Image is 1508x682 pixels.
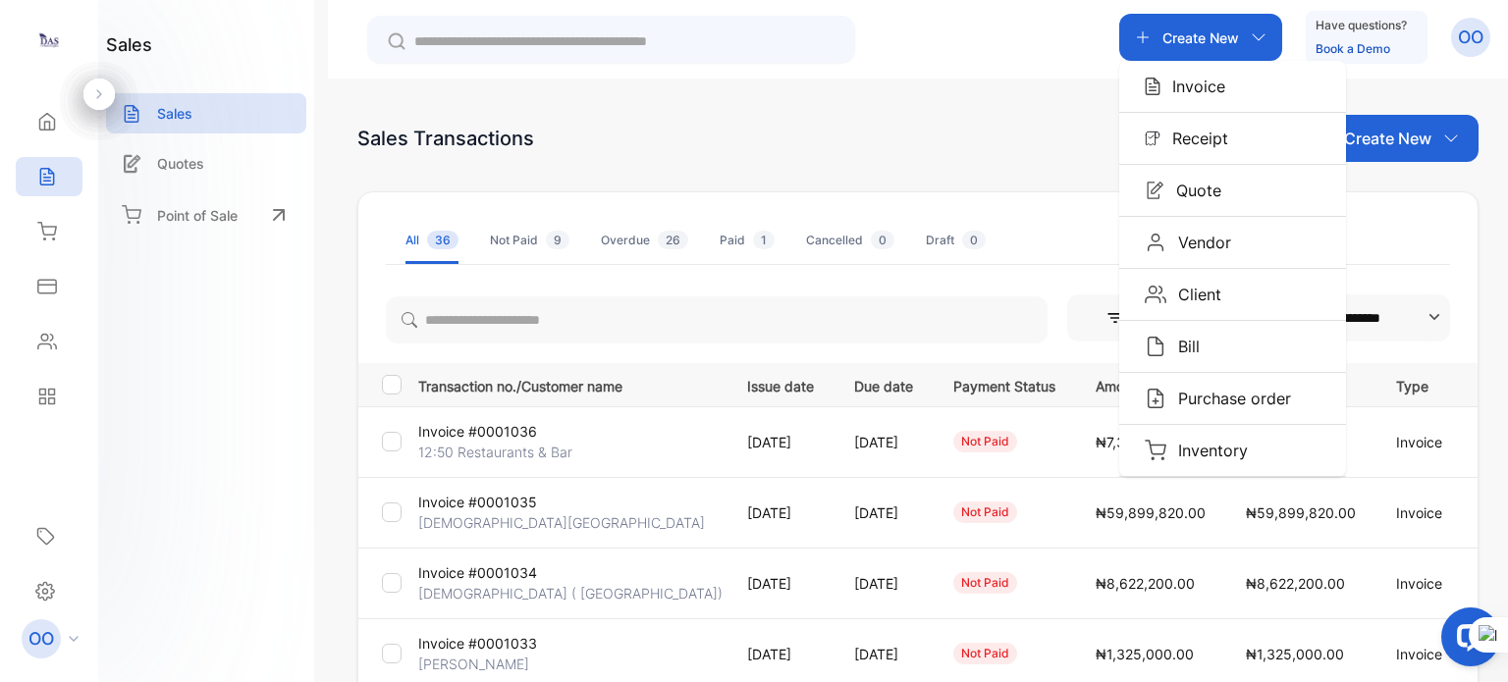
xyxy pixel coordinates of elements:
[34,26,64,55] img: logo
[1396,432,1454,452] p: Invoice
[1096,646,1194,662] span: ₦1,325,000.00
[1096,575,1195,592] span: ₦8,622,200.00
[1166,283,1221,306] p: Client
[1451,14,1490,61] button: OO
[1166,231,1231,254] p: Vendor
[427,231,458,249] span: 36
[1344,127,1431,150] p: Create New
[1160,75,1225,98] p: Invoice
[546,231,569,249] span: 9
[1246,575,1345,592] span: ₦8,622,200.00
[1458,25,1483,50] p: OO
[418,654,529,674] p: [PERSON_NAME]
[747,644,814,664] p: [DATE]
[106,193,306,236] a: Point of Sale
[418,372,723,396] p: Transaction no./Customer name
[1145,388,1166,409] img: Icon
[357,124,534,153] div: Sales Transactions
[490,232,569,249] div: Not Paid
[418,442,572,462] p: 12:50 Restaurants & Bar
[1396,573,1454,594] p: Invoice
[106,93,306,133] a: Sales
[157,153,204,174] p: Quotes
[1145,77,1160,96] img: Icon
[418,512,705,533] p: [DEMOGRAPHIC_DATA][GEOGRAPHIC_DATA]
[1145,232,1166,253] img: Icon
[1096,504,1206,521] span: ₦59,899,820.00
[747,372,814,396] p: Issue date
[418,421,537,442] p: Invoice #0001036
[1119,14,1282,61] button: Create NewIconInvoiceIconReceiptIconQuoteIconVendorIconClientIconBillIconPurchase orderIconInventory
[854,502,913,523] p: [DATE]
[1145,131,1160,146] img: Icon
[854,573,913,594] p: [DATE]
[953,501,1017,523] div: not paid
[1096,372,1206,396] p: Amount
[953,643,1017,664] div: not paid
[1145,284,1166,305] img: Icon
[1145,440,1166,461] img: Icon
[1166,335,1200,358] p: Bill
[1316,16,1407,35] p: Have questions?
[658,231,688,249] span: 26
[1166,439,1248,462] p: Inventory
[1096,434,1188,450] span: ₦7,377,710.00
[1396,644,1454,664] p: Invoice
[854,644,913,664] p: [DATE]
[854,372,913,396] p: Due date
[418,583,723,603] p: [DEMOGRAPHIC_DATA] ( [GEOGRAPHIC_DATA])
[418,492,537,512] p: Invoice #0001035
[1160,127,1228,150] p: Receipt
[28,626,54,652] p: OO
[601,232,688,249] div: Overdue
[962,231,986,249] span: 0
[1426,600,1508,682] iframe: LiveChat chat widget
[806,232,894,249] div: Cancelled
[1396,502,1454,523] p: Invoice
[1324,115,1479,162] button: Create New
[106,31,152,58] h1: sales
[926,232,986,249] div: Draft
[753,231,775,249] span: 1
[1162,27,1239,48] p: Create New
[747,502,814,523] p: [DATE]
[1166,387,1291,410] p: Purchase order
[854,432,913,452] p: [DATE]
[720,232,775,249] div: Paid
[1145,181,1164,200] img: Icon
[418,562,537,583] p: Invoice #0001034
[1246,504,1356,521] span: ₦59,899,820.00
[157,205,238,226] p: Point of Sale
[1145,336,1166,357] img: Icon
[405,232,458,249] div: All
[157,103,192,124] p: Sales
[1396,372,1454,396] p: Type
[747,432,814,452] p: [DATE]
[106,143,306,184] a: Quotes
[953,372,1055,396] p: Payment Status
[1164,179,1221,202] p: Quote
[871,231,894,249] span: 0
[953,431,1017,452] div: not paid
[953,572,1017,594] div: not paid
[418,633,537,654] p: Invoice #0001033
[1246,646,1344,662] span: ₦1,325,000.00
[1316,41,1390,56] a: Book a Demo
[747,573,814,594] p: [DATE]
